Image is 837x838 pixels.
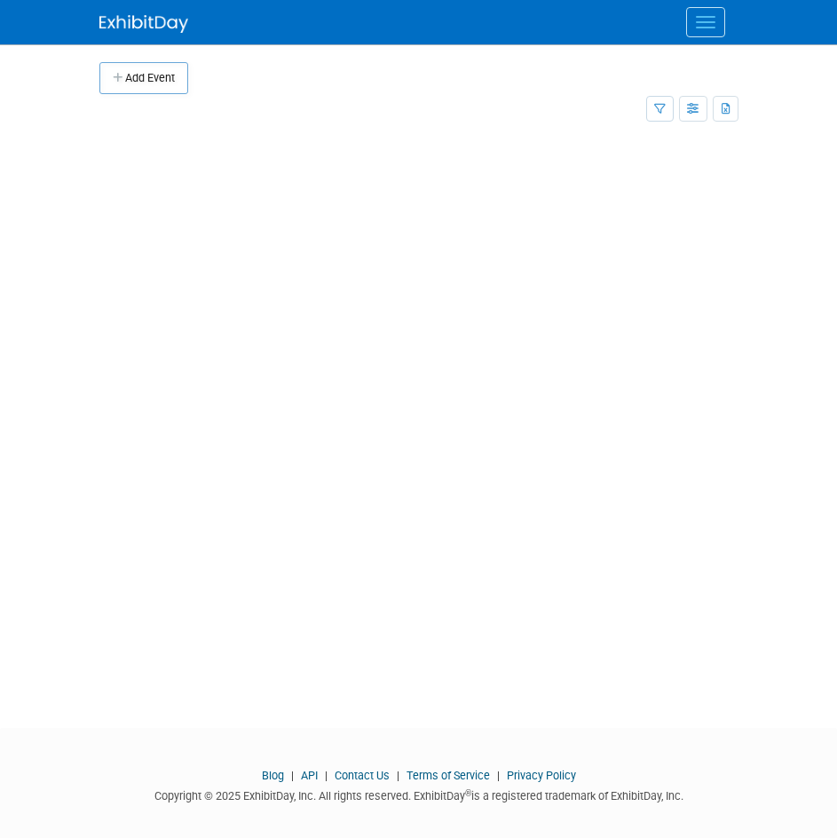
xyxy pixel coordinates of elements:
button: Add Event [99,62,188,94]
span: | [493,769,504,782]
a: Contact Us [335,769,390,782]
a: Privacy Policy [507,769,576,782]
span: | [392,769,404,782]
span: | [287,769,298,782]
a: Blog [262,769,284,782]
a: API [301,769,318,782]
sup: ® [465,788,471,798]
span: | [320,769,332,782]
a: Terms of Service [407,769,490,782]
button: Menu [686,7,725,37]
img: ExhibitDay [99,15,188,33]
